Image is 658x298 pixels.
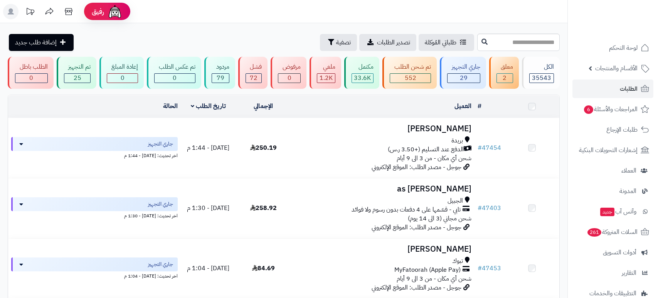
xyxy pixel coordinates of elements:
[9,34,74,51] a: إضافة طلب جديد
[451,136,463,145] span: بريدة
[203,57,237,89] a: مردود 79
[173,73,177,83] span: 0
[154,63,195,71] div: تم عكس الطلب
[55,57,98,89] a: تم التجهيز 25
[352,205,461,214] span: تابي - قسّمها على 4 دفعات بدون رسوم ولا فوائد
[438,57,488,89] a: جاري التجهيز 29
[478,143,501,152] a: #47454
[372,283,461,292] span: جوجل - مصدر الطلب: الموقع الإلكتروني
[454,102,471,111] a: العميل
[64,74,91,83] div: 25
[388,145,464,154] span: الدفع عند التسليم (+3.50 ر.س)
[448,196,463,205] span: الجبيل
[529,63,554,71] div: الكل
[425,38,456,47] span: طلباتي المُوكلة
[74,73,81,83] span: 25
[603,247,636,258] span: أدوات التسويق
[587,227,638,237] span: السلات المتروكة
[452,257,463,266] span: تبوك
[11,151,178,159] div: اخر تحديث: [DATE] - 1:44 م
[448,74,480,83] div: 29
[317,63,335,71] div: ملغي
[64,63,91,71] div: تم التجهيز
[606,124,638,135] span: طلبات الإرجاع
[237,57,269,89] a: فشل 72
[584,105,593,114] span: 6
[609,42,638,53] span: لوحة التحكم
[478,203,501,213] a: #47403
[572,39,653,57] a: لوحة التحكم
[621,165,636,176] span: العملاء
[163,102,178,111] a: الحالة
[478,102,481,111] a: #
[599,206,636,217] span: وآتس آب
[478,143,482,152] span: #
[397,274,471,283] span: شحن أي مكان - من 3 الى 9 أيام
[390,74,431,83] div: 552
[145,57,203,89] a: تم عكس الطلب 0
[460,73,468,83] span: 29
[107,63,138,71] div: إعادة المبلغ
[278,63,301,71] div: مرفوض
[250,73,257,83] span: 72
[595,63,638,74] span: الأقسام والمنتجات
[408,214,471,223] span: شحن مجاني (3 الى 14 يوم)
[572,202,653,221] a: وآتس آبجديد
[294,245,471,254] h3: [PERSON_NAME]
[107,74,138,83] div: 0
[377,38,410,47] span: تصدير الطلبات
[352,74,374,83] div: 33631
[294,185,471,193] h3: [PERSON_NAME] as
[372,163,461,172] span: جوجل - مصدر الطلب: الموقع الإلكتروني
[447,63,480,71] div: جاري التجهيز
[29,73,33,83] span: 0
[155,74,195,83] div: 0
[354,73,371,83] span: 33.6K
[98,57,145,89] a: إعادة المبلغ 0
[288,73,291,83] span: 0
[587,228,601,237] span: 261
[92,7,104,16] span: رفيق
[405,73,416,83] span: 552
[148,200,173,208] span: جاري التجهيز
[600,208,614,216] span: جديد
[15,63,48,71] div: الطلب باطل
[11,211,178,219] div: اخر تحديث: [DATE] - 1:30 م
[20,4,40,21] a: تحديثات المنصة
[372,223,461,232] span: جوجل - مصدر الطلب: الموقع الإلكتروني
[619,186,636,196] span: المدونة
[212,74,229,83] div: 79
[622,268,636,278] span: التقارير
[478,203,482,213] span: #
[478,264,482,273] span: #
[572,120,653,139] a: طلبات الإرجاع
[572,243,653,262] a: أدوات التسويق
[572,141,653,159] a: إشعارات التحويلات البنكية
[252,264,275,273] span: 84.69
[250,203,277,213] span: 258.92
[394,266,461,274] span: MyFatoorah (Apple Pay)
[294,124,471,133] h3: [PERSON_NAME]
[246,74,262,83] div: 72
[148,140,173,148] span: جاري التجهيز
[572,223,653,241] a: السلات المتروكة261
[15,38,57,47] span: إضافة طلب جديد
[579,145,638,156] span: إشعارات التحويلات البنكية
[250,143,277,152] span: 250.19
[620,83,638,94] span: الطلبات
[212,63,229,71] div: مردود
[532,73,551,83] span: 35543
[390,63,431,71] div: تم شحن الطلب
[107,4,123,19] img: ai-face.png
[572,264,653,282] a: التقارير
[572,80,653,98] a: الطلبات
[254,102,273,111] a: الإجمالي
[317,74,335,83] div: 1153
[278,74,300,83] div: 0
[308,57,343,89] a: ملغي 1.2K
[496,63,513,71] div: معلق
[217,73,224,83] span: 79
[397,154,471,163] span: شحن أي مكان - من 3 الى 9 أيام
[478,264,501,273] a: #47453
[359,34,416,51] a: تصدير الطلبات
